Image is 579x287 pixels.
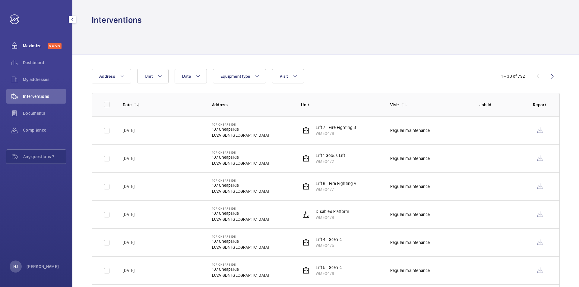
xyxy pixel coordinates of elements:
p: [DATE] [123,239,134,245]
p: Date [123,102,131,108]
span: Date [182,74,191,79]
p: --- [479,239,484,245]
span: Maximize [23,43,48,49]
p: 107 Cheapside [212,235,269,238]
span: Dashboard [23,60,66,66]
p: 107 Cheapside [212,207,269,210]
div: Regular maintenance [390,239,430,245]
p: 107 Cheapside [212,126,269,132]
p: Disabled Platform [316,208,349,214]
p: WME0475 [316,242,342,248]
p: Lift 6 - Fire Fighting A [316,180,356,186]
p: --- [479,211,484,217]
h1: Interventions [92,14,142,26]
span: Interventions [23,93,66,99]
p: Address [212,102,292,108]
button: Date [175,69,207,83]
p: EC2V 6DN [GEOGRAPHIC_DATA] [212,216,269,222]
p: Visit [390,102,399,108]
img: elevator.svg [302,155,310,162]
p: [DATE] [123,127,134,133]
p: WME0478 [316,130,356,136]
div: Regular maintenance [390,183,430,189]
p: 107 Cheapside [212,210,269,216]
p: EC2V 6DN [GEOGRAPHIC_DATA] [212,132,269,138]
div: Regular maintenance [390,155,430,161]
p: WME0476 [316,270,342,276]
p: [DATE] [123,211,134,217]
p: 107 Cheapside [212,154,269,160]
img: platform_lift.svg [302,211,310,218]
p: EC2V 6DN [GEOGRAPHIC_DATA] [212,272,269,278]
span: Address [99,74,115,79]
p: WME0479 [316,214,349,220]
p: 107 Cheapside [212,123,269,126]
p: [DATE] [123,155,134,161]
img: elevator.svg [302,239,310,246]
span: Equipment type [220,74,250,79]
div: Regular maintenance [390,127,430,133]
p: Lift 5 - Scenic [316,264,342,270]
p: 107 Cheapside [212,263,269,266]
span: Documents [23,110,66,116]
span: Any questions ? [23,154,66,160]
div: Regular maintenance [390,211,430,217]
p: 107 Cheapside [212,179,269,182]
button: Unit [137,69,169,83]
p: --- [479,267,484,273]
button: Address [92,69,131,83]
p: HJ [13,264,18,270]
img: elevator.svg [302,127,310,134]
p: --- [479,127,484,133]
p: EC2V 6DN [GEOGRAPHIC_DATA] [212,188,269,194]
p: [PERSON_NAME] [27,264,59,270]
button: Visit [272,69,304,83]
span: My addresses [23,76,66,83]
p: WME0472 [316,158,345,164]
p: Job Id [479,102,523,108]
p: Report [533,102,547,108]
div: 1 – 30 of 792 [501,73,525,79]
div: Regular maintenance [390,267,430,273]
p: Lift 1 Goods Lift [316,152,345,158]
p: EC2V 6DN [GEOGRAPHIC_DATA] [212,160,269,166]
p: 107 Cheapside [212,266,269,272]
span: Visit [280,74,288,79]
p: [DATE] [123,267,134,273]
span: Discover [48,43,62,49]
p: Unit [301,102,381,108]
span: Unit [145,74,153,79]
p: Lift 4 - Scenic [316,236,342,242]
p: --- [479,155,484,161]
p: WME0477 [316,186,356,192]
button: Equipment type [213,69,266,83]
span: Compliance [23,127,66,133]
p: 107 Cheapside [212,238,269,244]
p: 107 Cheapside [212,151,269,154]
p: EC2V 6DN [GEOGRAPHIC_DATA] [212,244,269,250]
p: --- [479,183,484,189]
p: 107 Cheapside [212,182,269,188]
img: elevator.svg [302,267,310,274]
img: elevator.svg [302,183,310,190]
p: Lift 7 - Fire Fighting B [316,124,356,130]
p: [DATE] [123,183,134,189]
